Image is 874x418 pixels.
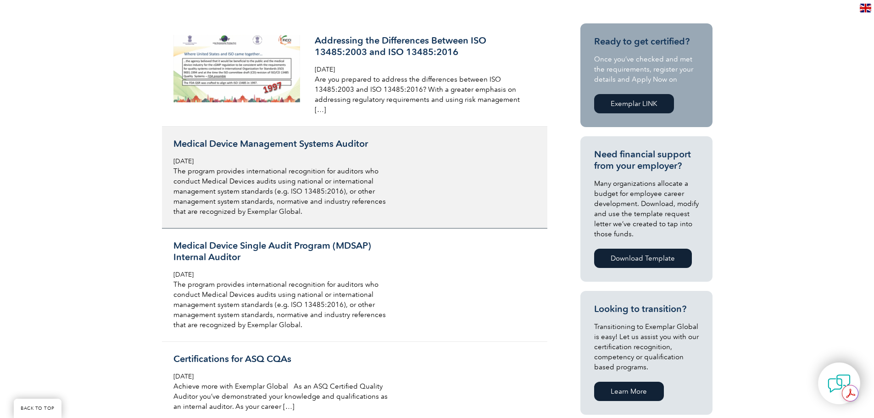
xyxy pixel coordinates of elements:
[594,303,699,315] h3: Looking to transition?
[315,35,532,58] h3: Addressing the Differences Between ISO 13485:2003 and ISO 13485:2016
[173,157,194,165] span: [DATE]
[828,372,851,395] img: contact-chat.png
[173,353,391,365] h3: Certifications for ASQ CQAs
[173,166,391,217] p: The program provides international recognition for auditors who conduct Medical Devices audits us...
[173,373,194,380] span: [DATE]
[14,399,61,418] a: BACK TO TOP
[594,322,699,372] p: Transitioning to Exemplar Global is easy! Let us assist you with our certification recognition, c...
[594,36,699,47] h3: Ready to get certified?
[173,279,391,330] p: The program provides international recognition for auditors who conduct Medical Devices audits us...
[173,240,391,263] h3: Medical Device Single Audit Program (MDSAP) Internal Auditor
[173,381,391,412] p: Achieve more with Exemplar Global As an ASQ Certified Quality Auditor you’ve demonstrated your kn...
[594,54,699,84] p: Once you’ve checked and met the requirements, register your details and Apply Now on
[594,382,664,401] a: Learn More
[315,66,335,73] span: [DATE]
[173,138,391,150] h3: Medical Device Management Systems Auditor
[594,94,674,113] a: Exemplar LINK
[173,35,301,102] img: addressing-the-differences-between-iso-900x480-1-300x160.png
[162,229,547,342] a: Medical Device Single Audit Program (MDSAP) Internal Auditor [DATE] The program provides internat...
[594,249,692,268] a: Download Template
[594,149,699,172] h3: Need financial support from your employer?
[162,23,547,127] a: Addressing the Differences Between ISO 13485:2003 and ISO 13485:2016 [DATE] Are you prepared to a...
[173,271,194,279] span: [DATE]
[315,74,532,115] p: Are you prepared to address the differences between ISO 13485:2003 and ISO 13485:2016? With a gre...
[594,178,699,239] p: Many organizations allocate a budget for employee career development. Download, modify and use th...
[162,127,547,229] a: Medical Device Management Systems Auditor [DATE] The program provides international recognition f...
[860,4,871,12] img: en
